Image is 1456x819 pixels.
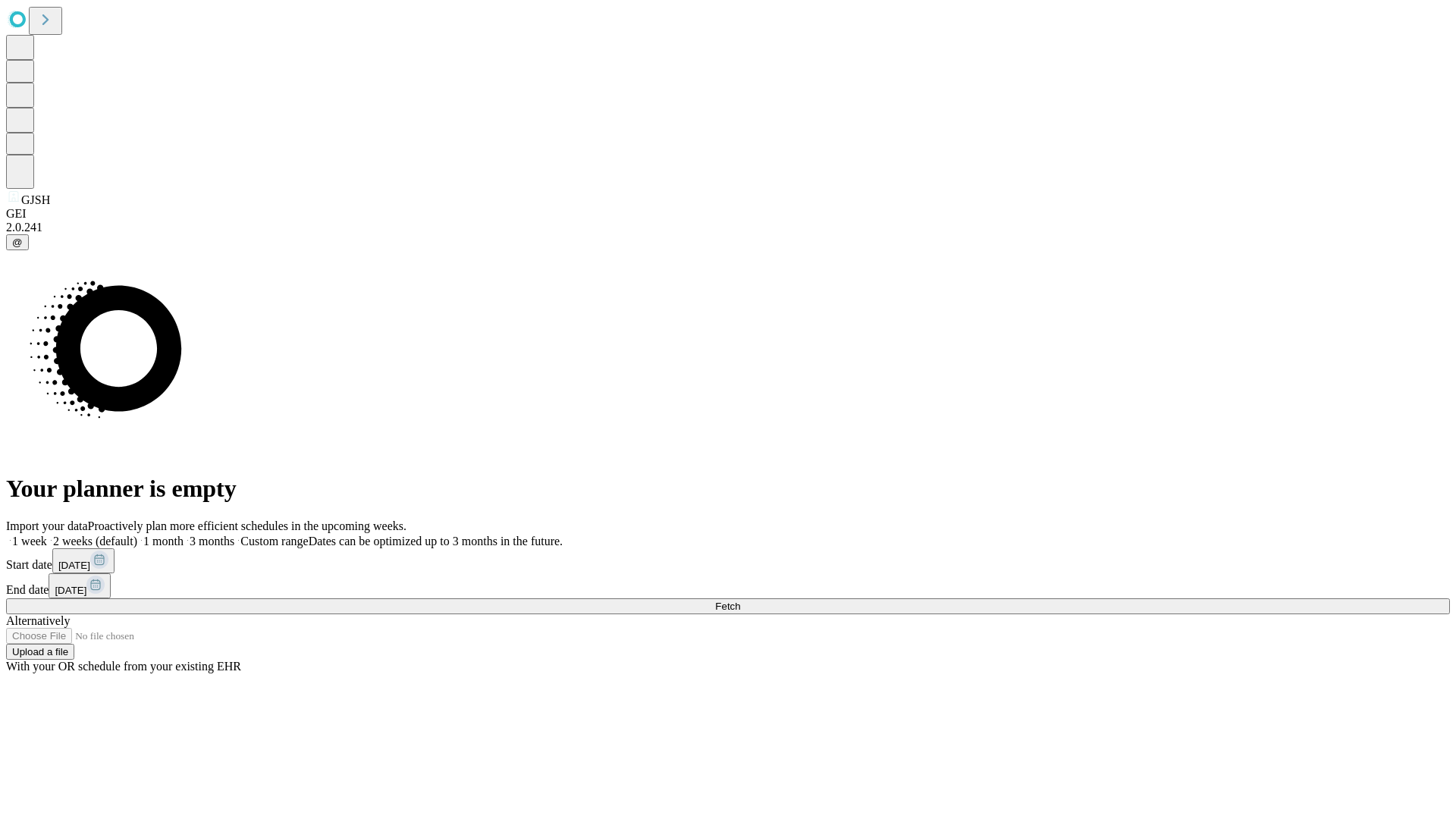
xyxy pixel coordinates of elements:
span: Custom range [240,535,308,548]
span: Fetch [715,601,740,612]
h1: Your planner is empty [6,475,1450,503]
span: 1 month [143,535,184,548]
div: GEI [6,207,1450,221]
button: [DATE] [49,573,111,598]
div: Start date [6,548,1450,573]
span: [DATE] [58,560,90,571]
span: Import your data [6,519,88,532]
div: End date [6,573,1450,598]
span: Alternatively [6,614,70,627]
button: Upload a file [6,644,74,660]
span: @ [12,237,23,248]
span: 2 weeks (default) [53,535,137,548]
span: Dates can be optimized up to 3 months in the future. [309,535,563,548]
span: [DATE] [55,585,86,596]
span: With your OR schedule from your existing EHR [6,660,241,673]
span: GJSH [21,193,50,206]
span: 1 week [12,535,47,548]
div: 2.0.241 [6,221,1450,234]
button: Fetch [6,598,1450,614]
span: 3 months [190,535,234,548]
button: [DATE] [52,548,115,573]
span: Proactively plan more efficient schedules in the upcoming weeks. [88,519,406,532]
button: @ [6,234,29,250]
